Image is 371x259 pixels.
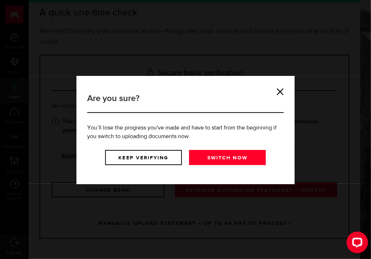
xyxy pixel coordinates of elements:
[105,150,182,165] a: Keep verifying
[189,150,266,165] a: Switch now
[341,229,371,259] iframe: LiveChat chat widget
[87,92,284,113] h3: Are you sure?
[87,124,284,141] p: You’ll lose the progress you've made and have to start from the beginning if you switch to upload...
